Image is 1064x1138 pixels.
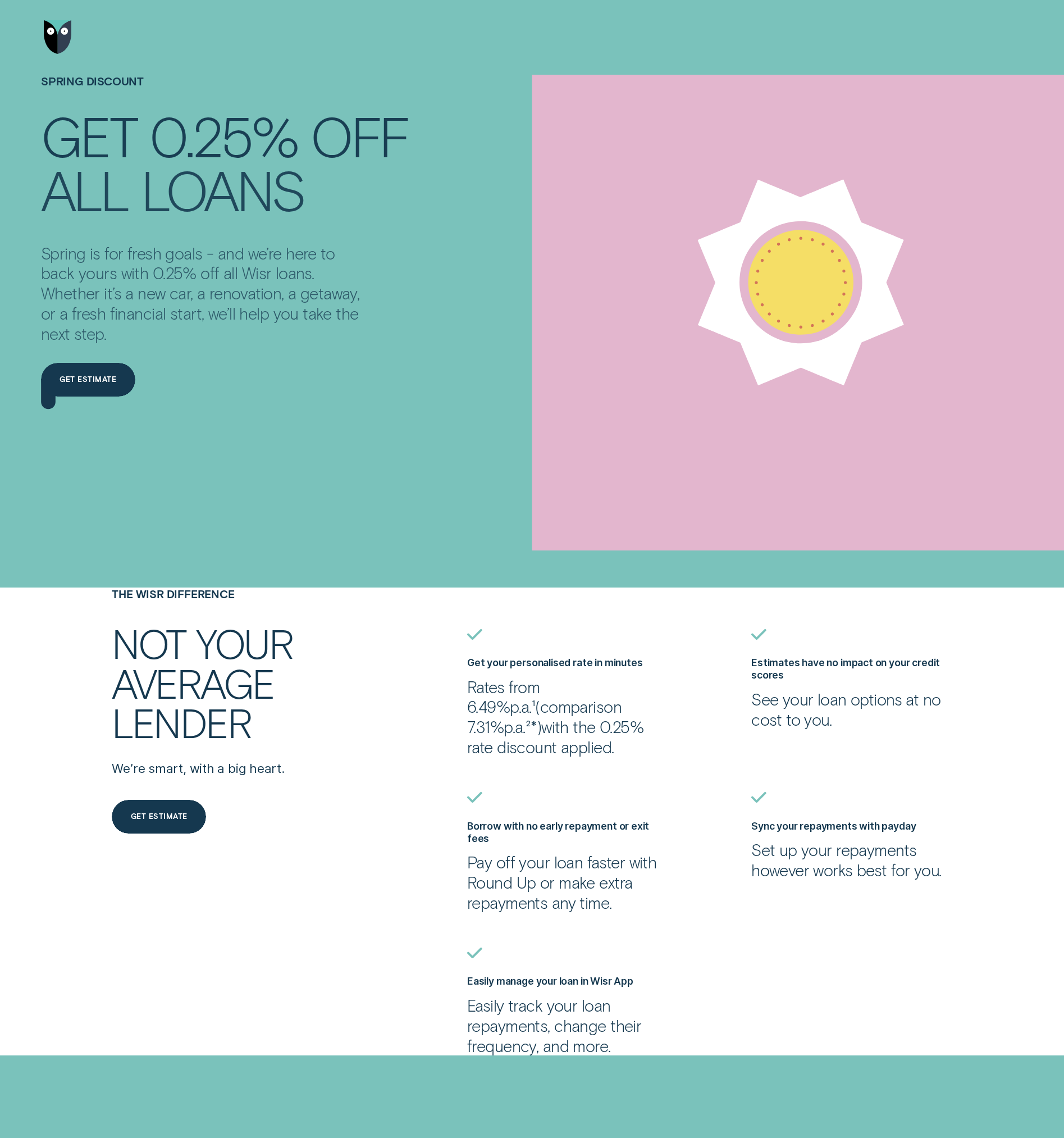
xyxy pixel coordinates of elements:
a: Get estimate [41,363,135,397]
span: p.a. [504,717,526,736]
a: Get estimate [112,800,206,834]
span: Per Annum [510,697,532,716]
div: loans [141,163,305,216]
h4: THE WISR DIFFERENCE [112,588,383,600]
p: We’re smart, with a big heart. [112,761,383,777]
h4: Get 0.25% off all loans [41,108,409,212]
span: ( [535,697,540,716]
label: Sync your repayments with payday [751,820,916,832]
span: p.a. [510,697,532,716]
h1: SPRING DISCOUNT [41,75,409,109]
div: all [41,163,129,216]
div: Get [41,110,137,162]
label: Estimates have no impact on your credit scores [751,657,940,681]
img: Wisr [44,20,72,54]
p: Easily track your loan repayments, change their frequency, and more. [467,995,668,1056]
span: ) [537,717,541,736]
p: Set up your repayments however works best for you. [751,840,952,880]
label: Get your personalised rate in minutes [467,657,642,668]
p: Spring is for fresh goals - and we’re here to back yours with 0.25% off all Wisr loans. Whether i... [41,243,364,344]
label: Borrow with no early repayment or exit fees [467,820,649,844]
label: Easily manage your loan in Wisr App [467,975,633,987]
h2: Not your average lender [112,623,358,742]
p: Pay off your loan faster with Round Up or make extra repayments any time. [467,852,668,913]
div: off [310,110,409,162]
p: Rates from 6.49% ¹ comparison 7.31% ²* with the 0.25% rate discount applied. [467,677,668,758]
div: 0.25% [149,110,298,162]
span: Per Annum [504,717,526,736]
p: See your loan options at no cost to you. [751,689,952,730]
